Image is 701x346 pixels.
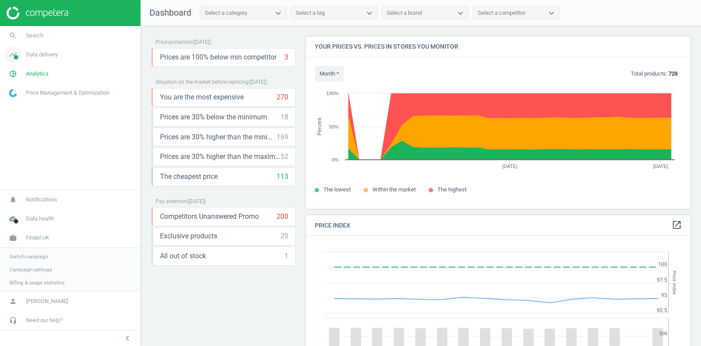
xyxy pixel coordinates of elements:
[117,333,138,344] button: chevron_left
[315,66,344,82] button: month
[326,91,339,96] text: 100%
[26,234,49,242] span: Findel UK
[296,9,325,17] div: Select a tag
[372,186,416,193] span: Within the market
[658,261,667,267] text: 100
[160,212,259,221] span: Competitors Unanswered Promo
[5,293,21,310] i: person
[657,307,667,313] text: 92.5
[122,333,133,343] i: chevron_left
[668,70,678,77] b: 728
[437,186,466,193] span: The highest
[5,27,21,44] i: search
[502,164,518,169] tspan: [DATE]
[26,32,43,40] span: Search
[323,186,351,193] span: The lowest
[160,231,217,241] span: Exclusive products
[160,53,277,62] span: Prices are 100% below min competitor
[7,7,68,20] img: ajHJNr6hYgQAAAAASUVORK5CYII=
[280,152,288,161] div: 52
[631,70,678,78] p: Total products:
[248,79,267,85] span: ( [DATE] )
[5,230,21,246] i: work
[306,215,691,236] h4: Price Index
[284,251,288,261] div: 1
[26,297,68,305] span: [PERSON_NAME]
[5,46,21,63] i: timeline
[156,198,187,204] span: Pay attention
[280,231,288,241] div: 20
[5,66,21,82] i: pie_chart_outlined
[160,251,206,261] span: All out of stock
[9,89,17,97] img: wGWNvw8QSZomAAAAABJRU5ErkJggg==
[672,270,677,294] tspan: Price Index
[659,331,667,336] text: 500
[205,9,247,17] div: Select a category
[332,157,339,162] text: 0%
[160,172,218,181] span: The cheapest price
[160,112,267,122] span: Prices are 30% below the minimum
[5,211,21,227] i: cloud_done
[280,112,288,122] div: 18
[160,132,277,142] span: Prices are 30% higher than the minimum
[5,312,21,329] i: headset_mic
[150,7,191,18] span: Dashboard
[26,51,58,59] span: Data delivery
[10,279,65,286] span: Billing & usage statistics
[10,253,48,260] span: Switch campaign
[156,39,192,45] span: Price protection
[187,198,206,204] span: ( [DATE] )
[26,89,109,97] span: Price Management & Optimization
[277,172,288,181] div: 113
[661,292,667,298] text: 95
[160,92,244,102] span: You are the most expensive
[26,316,62,324] span: Need our help?
[316,118,323,136] tspan: Percent
[277,212,288,221] div: 200
[657,277,667,283] text: 97.5
[26,196,57,204] span: Notifications
[156,79,248,85] span: Situation on the market before repricing
[192,39,211,45] span: ( [DATE] )
[160,152,280,161] span: Prices are 30% higher than the maximal
[277,92,288,102] div: 270
[277,132,288,142] div: 169
[10,266,52,273] span: Campaign settings
[306,36,691,57] h4: Your prices vs. prices in stores you monitor
[26,70,49,78] span: Analytics
[284,53,288,62] div: 3
[672,220,682,231] a: open_in_new
[329,124,339,129] text: 50%
[5,191,21,208] i: notifications
[653,164,668,169] tspan: [DATE]
[26,215,54,223] span: Data health
[478,9,525,17] div: Select a competitor
[672,220,682,230] i: open_in_new
[387,9,422,17] div: Select a brand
